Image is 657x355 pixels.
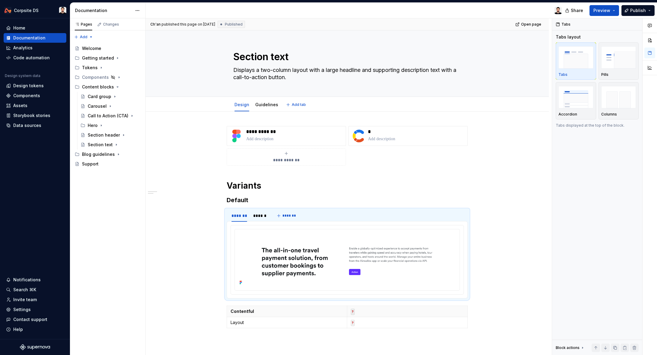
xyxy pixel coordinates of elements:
button: placeholderTabs [556,42,596,80]
div: Assets [13,103,27,109]
a: Analytics [4,43,66,53]
button: Search ⌘K [4,285,66,295]
h1: Variants [227,180,468,191]
svg: Supernova Logo [20,344,50,350]
div: Storybook stories [13,113,50,119]
button: Notifications [4,275,66,285]
button: Add tab [284,100,309,109]
div: Changes [103,22,119,27]
a: Section header [78,130,143,140]
div: Invite team [13,297,37,303]
div: Support [82,161,99,167]
button: placeholderPills [599,42,639,80]
div: Tokens [82,65,98,71]
img: 8b6f384c-4acd-4bd7-b9fb-cfd4338d3bf2.svg [351,129,366,143]
div: Guidelines [253,98,281,111]
a: Documentation [4,33,66,43]
code: ? [351,309,355,315]
img: 0733df7c-e17f-4421-95a9-ced236ef1ff0.png [4,7,11,14]
button: placeholderAccordion [556,82,596,119]
p: Tabs [558,72,567,77]
div: Components [13,93,40,99]
img: Ch'an [59,7,66,14]
span: Add [80,35,87,39]
div: Page tree [72,44,143,169]
a: Welcome [72,44,143,53]
div: Welcome [82,45,101,51]
img: 600a6a5d-384a-4919-ae54-ad8c4a961593.svg [229,129,244,143]
a: Guidelines [255,102,278,107]
img: placeholder [558,86,593,108]
a: Settings [4,305,66,314]
div: Home [13,25,25,31]
p: Contentful [231,308,343,314]
div: Code automation [13,55,50,61]
a: Section text [78,140,143,150]
div: Components [82,74,109,80]
img: placeholder [601,86,636,108]
div: Hero [78,121,143,130]
a: Design [234,102,249,107]
div: Help [13,326,23,332]
div: Card group [88,94,111,100]
a: Assets [4,101,66,110]
a: Home [4,23,66,33]
div: Call to Action (CTA) [88,113,128,119]
div: Design [232,98,252,111]
button: Share [562,5,587,16]
p: Accordion [558,112,577,117]
a: Components [4,91,66,100]
img: Ch'an [555,7,562,14]
div: Design tokens [13,83,44,89]
div: Section text [88,142,113,148]
div: Pages [75,22,92,27]
div: Section header [88,132,120,138]
div: Content blocks [72,82,143,92]
a: Storybook stories [4,111,66,120]
h3: Default [227,196,468,204]
div: Block actions [556,344,585,352]
div: Components [72,73,143,82]
div: Block actions [556,345,580,350]
div: Carousel [88,103,107,109]
button: Help [4,325,66,334]
div: Blog guidelines [72,150,143,159]
a: Data sources [4,121,66,130]
button: Add [72,33,95,41]
div: Tokens [72,63,143,73]
div: Data sources [13,122,41,128]
div: published this page on [DATE] [162,22,215,27]
a: Design tokens [4,81,66,91]
button: Publish [621,5,655,16]
div: Documentation [75,8,132,14]
div: Documentation [13,35,46,41]
div: Blog guidelines [82,151,115,157]
div: Design system data [5,73,40,78]
a: Code automation [4,53,66,63]
p: Layout [231,319,343,326]
div: Settings [13,307,31,313]
div: Hero [88,122,98,128]
a: Carousel [78,101,143,111]
img: placeholder [601,46,636,68]
div: Tabs layout [556,34,581,40]
span: Preview [593,8,610,14]
button: Preview [589,5,619,16]
p: Pills [601,72,608,77]
div: Content blocks [82,84,114,90]
span: Share [571,8,583,14]
div: Getting started [72,53,143,63]
a: Invite team [4,295,66,304]
div: Notifications [13,277,41,283]
div: Analytics [13,45,33,51]
a: Card group [78,92,143,101]
img: placeholder [558,46,593,68]
div: Getting started [82,55,114,61]
span: Open page [521,22,541,27]
textarea: Displays a two-column layout with a large headline and supporting description text with a call-to... [232,65,460,82]
a: Call to Action (CTA) [78,111,143,121]
p: Columns [601,112,617,117]
span: Publish [630,8,646,14]
code: ? [351,320,355,326]
span: Ch'an [150,22,161,27]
